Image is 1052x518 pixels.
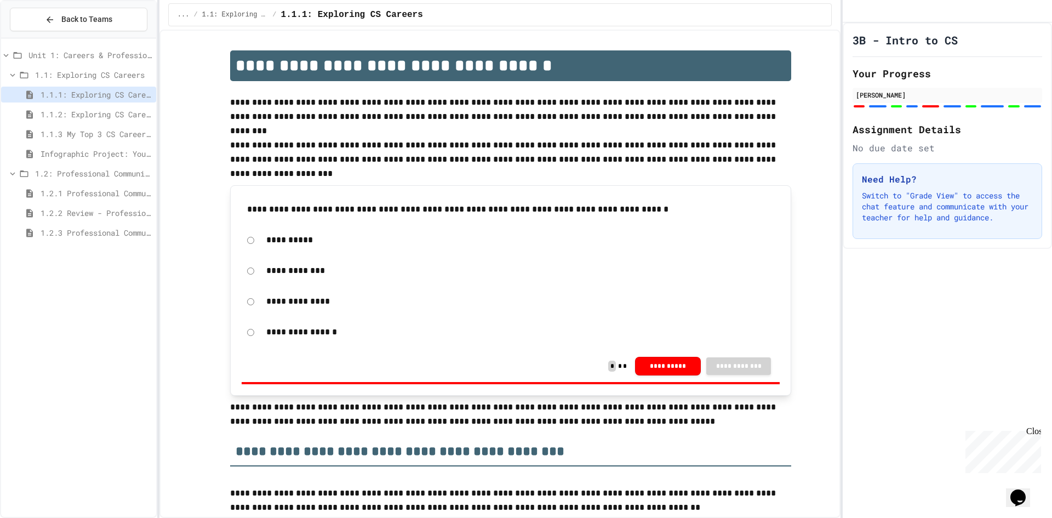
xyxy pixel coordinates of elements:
span: 1.1: Exploring CS Careers [202,10,268,19]
p: Switch to "Grade View" to access the chat feature and communicate with your teacher for help and ... [862,190,1033,223]
button: Back to Teams [10,8,147,31]
h2: Assignment Details [853,122,1042,137]
span: Back to Teams [61,14,112,25]
span: 1.1.1: Exploring CS Careers [281,8,423,21]
iframe: chat widget [961,426,1041,473]
span: / [272,10,276,19]
iframe: chat widget [1006,474,1041,507]
span: 1.2.1 Professional Communication [41,187,152,199]
span: 1.1.3 My Top 3 CS Careers! [41,128,152,140]
span: 1.1.1: Exploring CS Careers [41,89,152,100]
h1: 3B - Intro to CS [853,32,958,48]
span: 1.2: Professional Communication [35,168,152,179]
span: 1.1.2: Exploring CS Careers - Review [41,109,152,120]
span: Infographic Project: Your favorite CS [41,148,152,160]
div: No due date set [853,141,1042,155]
h2: Your Progress [853,66,1042,81]
span: 1.2.3 Professional Communication Challenge [41,227,152,238]
span: 1.2.2 Review - Professional Communication [41,207,152,219]
div: [PERSON_NAME] [856,90,1039,100]
span: 1.1: Exploring CS Careers [35,69,152,81]
span: Unit 1: Careers & Professionalism [28,49,152,61]
h3: Need Help? [862,173,1033,186]
div: Chat with us now!Close [4,4,76,70]
span: / [193,10,197,19]
span: ... [178,10,190,19]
